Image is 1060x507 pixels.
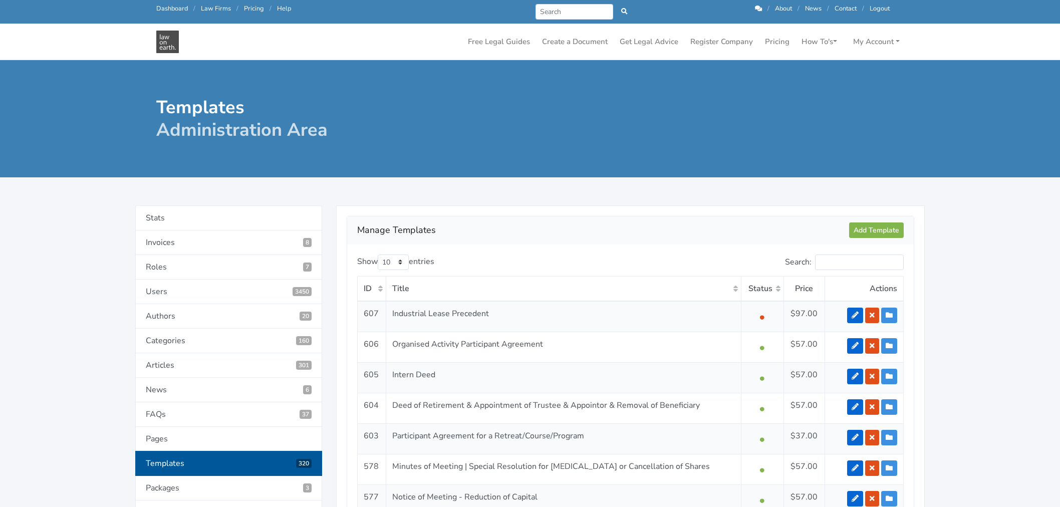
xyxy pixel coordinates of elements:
input: Search: [815,255,904,270]
td: Intern Deed [386,362,741,393]
span: / [827,4,829,13]
th: Actions [825,276,904,301]
a: News [135,378,322,402]
a: Pricing [244,4,264,13]
span: • [759,400,765,416]
a: News [805,4,822,13]
td: $57.00 [783,332,825,362]
h2: Manage Templates [357,222,849,238]
a: Logout [870,4,890,13]
span: Administration Area [156,118,328,142]
span: / [270,4,272,13]
span: • [759,431,765,447]
td: 604 [358,393,386,423]
span: 320 [296,459,312,468]
a: FAQs [135,402,322,427]
td: Minutes of Meeting | Special Resolution for [MEDICAL_DATA] or Cancellation of Shares [386,454,741,484]
a: Dashboard [156,4,188,13]
td: Deed of Retirement & Appointment of Trustee & Appointor & Removal of Beneficiary [386,393,741,423]
span: 37 [300,410,312,419]
a: Packages3 [135,476,322,500]
a: How To's [798,32,841,52]
td: $57.00 [783,454,825,484]
a: Create a Document [538,32,612,52]
a: Get Legal Advice [616,32,682,52]
a: Users3450 [135,280,322,304]
td: 605 [358,362,386,393]
span: / [236,4,238,13]
span: 301 [296,361,312,370]
span: • [759,309,765,325]
td: $57.00 [783,393,825,423]
td: 603 [358,423,386,454]
a: Invoices8 [135,230,322,255]
span: 160 [296,336,312,345]
label: Search: [785,255,904,270]
input: Search [536,4,613,20]
a: About [775,4,792,13]
span: 8 [303,238,312,247]
th: Title: activate to sort column ascending [386,276,741,301]
td: $57.00 [783,362,825,393]
span: • [759,461,765,477]
a: Free Legal Guides [464,32,534,52]
select: Showentries [378,255,409,270]
a: Help [277,4,291,13]
td: Organised Activity Participant Agreement [386,332,741,362]
td: Participant Agreement for a Retreat/Course/Program [386,423,741,454]
a: Authors20 [135,304,322,329]
a: Register Company [686,32,757,52]
span: 3450 [293,287,312,296]
td: 606 [358,332,386,362]
td: 607 [358,301,386,332]
td: $37.00 [783,423,825,454]
span: / [862,4,864,13]
a: Roles7 [135,255,322,280]
a: Templates [135,451,322,476]
img: Law On Earth [156,31,179,53]
span: / [798,4,800,13]
td: 578 [358,454,386,484]
a: Pricing [761,32,793,52]
span: / [767,4,769,13]
h1: Templates [156,96,523,141]
a: Stats [135,205,322,230]
a: Categories160 [135,329,322,353]
td: Industrial Lease Precedent [386,301,741,332]
a: Law Firms [201,4,231,13]
th: Status: activate to sort column ascending [741,276,783,301]
span: 7 [303,263,312,272]
span: • [759,370,765,386]
span: 6 [303,385,312,394]
a: Add Template [849,222,904,238]
a: Contact [835,4,857,13]
span: • [759,339,765,355]
a: My Account [849,32,904,52]
td: $97.00 [783,301,825,332]
span: 20 [300,312,312,321]
span: / [193,4,195,13]
th: Price [783,276,825,301]
a: Articles [135,353,322,378]
label: Show entries [357,255,434,270]
a: Pages [135,427,322,451]
span: 3 [303,483,312,492]
th: ID: activate to sort column ascending [358,276,386,301]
